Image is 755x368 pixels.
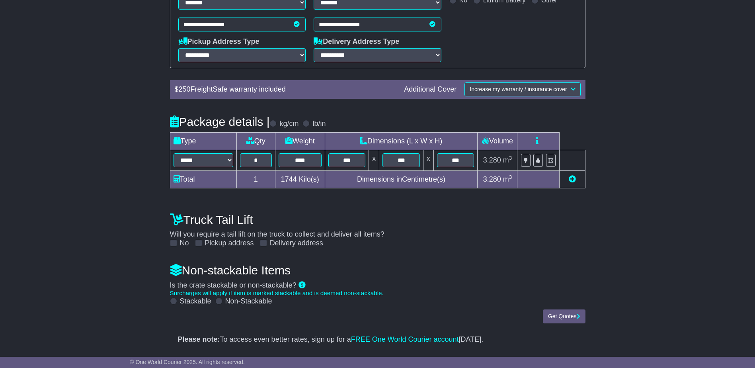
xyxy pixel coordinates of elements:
label: Delivery Address Type [314,37,399,46]
h4: Non-stackable Items [170,264,585,277]
div: Will you require a tail lift on the truck to collect and deliver all items? [166,209,589,248]
label: No [180,239,189,248]
td: Qty [236,133,275,150]
button: Get Quotes [543,309,585,323]
h4: Package details | [170,115,270,128]
td: 1 [236,171,275,188]
span: m [503,156,512,164]
label: Non-Stackable [225,297,272,306]
span: 3.280 [483,156,501,164]
span: 3.280 [483,175,501,183]
div: Additional Cover [400,85,460,94]
td: Dimensions (L x W x H) [325,133,478,150]
h4: Truck Tail Lift [170,213,585,226]
td: Weight [275,133,325,150]
button: Increase my warranty / insurance cover [464,82,580,96]
td: Dimensions in Centimetre(s) [325,171,478,188]
sup: 3 [509,155,512,161]
td: Total [170,171,236,188]
div: Surcharges will apply if item is marked stackable and is deemed non-stackable. [170,290,585,297]
td: Kilo(s) [275,171,325,188]
p: To access even better rates, sign up for a [DATE]. [178,335,577,344]
span: © One World Courier 2025. All rights reserved. [130,359,245,365]
span: m [503,175,512,183]
sup: 3 [509,174,512,180]
td: x [423,150,433,171]
td: Volume [478,133,517,150]
label: Pickup address [205,239,254,248]
label: Pickup Address Type [178,37,259,46]
label: lb/in [312,119,326,128]
span: Is the crate stackable or non-stackable? [170,281,297,289]
td: x [369,150,379,171]
a: FREE One World Courier account [351,335,459,343]
strong: Please note: [178,335,220,343]
a: Add new item [569,175,576,183]
div: $ FreightSafe warranty included [171,85,400,94]
span: Increase my warranty / insurance cover [470,86,567,92]
span: 250 [179,85,191,93]
td: Type [170,133,236,150]
span: 1744 [281,175,297,183]
label: Stackable [180,297,211,306]
label: kg/cm [279,119,298,128]
label: Delivery address [270,239,323,248]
